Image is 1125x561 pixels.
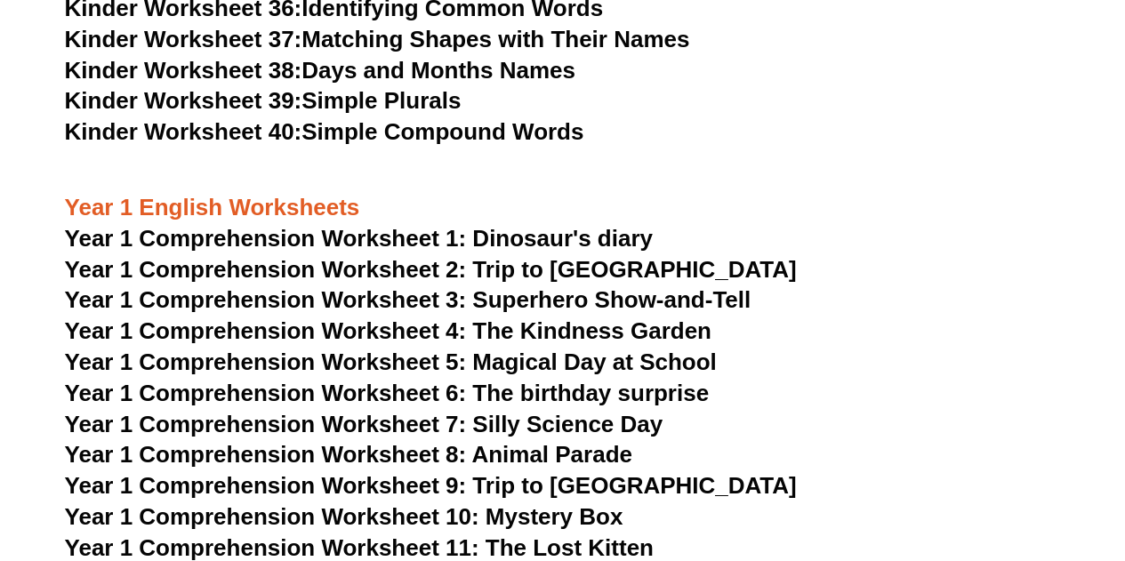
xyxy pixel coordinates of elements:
a: Kinder Worksheet 39:Simple Plurals [65,87,462,114]
a: Year 1 Comprehension Worksheet 1: Dinosaur's diary [65,225,653,252]
a: Year 1 Comprehension Worksheet 3: Superhero Show-and-Tell [65,286,751,313]
a: Year 1 Comprehension Worksheet 6: The birthday surprise [65,380,709,406]
h3: Year 1 English Worksheets [65,193,1061,223]
a: Kinder Worksheet 38:Days and Months Names [65,57,575,84]
a: Year 1 Comprehension Worksheet 5: Magical Day at School [65,349,717,375]
a: Year 1 Comprehension Worksheet 7: Silly Science Day [65,411,663,437]
a: Year 1 Comprehension Worksheet 9: Trip to [GEOGRAPHIC_DATA] [65,472,797,499]
a: Year 1 Comprehension Worksheet 2: Trip to [GEOGRAPHIC_DATA] [65,256,797,283]
span: Kinder Worksheet 37: [65,26,302,52]
a: Year 1 Comprehension Worksheet 11: The Lost Kitten [65,534,654,561]
a: Year 1 Comprehension Worksheet 4: The Kindness Garden [65,317,711,344]
span: Kinder Worksheet 40: [65,118,302,145]
span: Kinder Worksheet 38: [65,57,302,84]
a: Kinder Worksheet 40:Simple Compound Words [65,118,584,145]
a: Kinder Worksheet 37:Matching Shapes with Their Names [65,26,690,52]
a: Year 1 Comprehension Worksheet 10: Mystery Box [65,503,623,530]
a: Year 1 Comprehension Worksheet 8: Animal Parade [65,441,632,468]
span: Kinder Worksheet 39: [65,87,302,114]
iframe: Chat Widget [829,360,1125,561]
